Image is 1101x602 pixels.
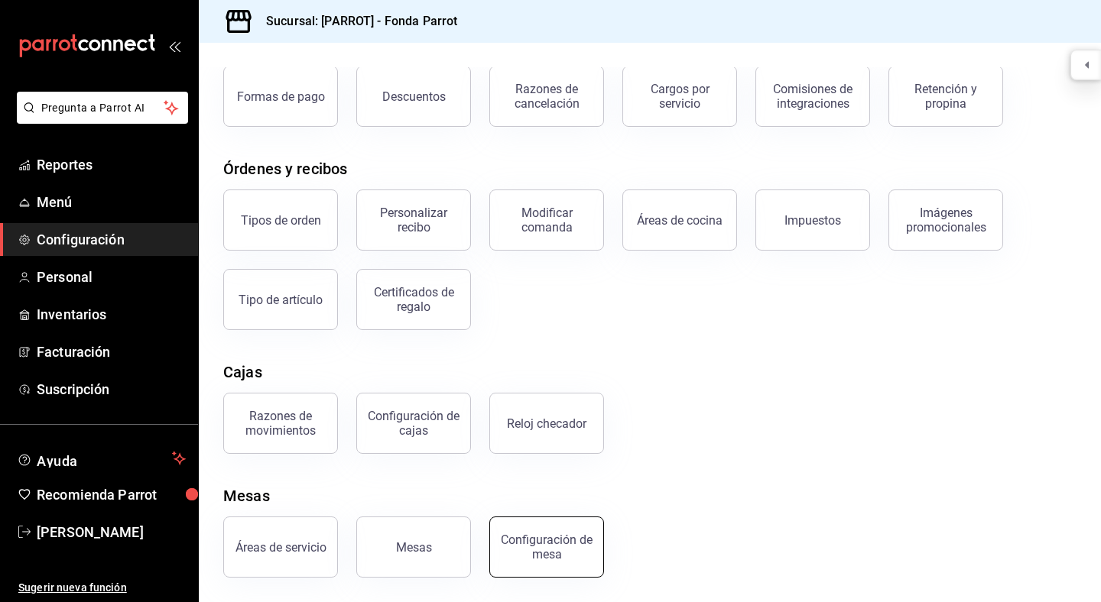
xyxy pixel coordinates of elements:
span: Menú [37,192,186,212]
span: [PERSON_NAME] [37,522,186,542]
button: Áreas de cocina [622,189,737,251]
button: Reloj checador [489,393,604,454]
div: Mesas [396,540,432,555]
button: Impuestos [755,189,870,251]
span: Personal [37,267,186,287]
button: Retención y propina [888,66,1003,127]
span: Configuración [37,229,186,250]
div: Certificados de regalo [366,285,461,314]
a: Pregunta a Parrot AI [11,111,188,127]
div: Cajas [223,361,262,384]
div: Modificar comanda [499,206,594,235]
div: Impuestos [784,213,841,228]
div: Formas de pago [237,89,325,104]
button: Descuentos [356,66,471,127]
button: Cargos por servicio [622,66,737,127]
h3: Sucursal: [PARROT] - Fonda Parrot [254,12,457,31]
div: Configuración de cajas [366,409,461,438]
div: Razones de cancelación [499,82,594,111]
button: Áreas de servicio [223,516,338,578]
button: Modificar comanda [489,189,604,251]
button: Mesas [356,516,471,578]
button: Pregunta a Parrot AI [17,92,188,124]
div: Imágenes promocionales [898,206,993,235]
div: Personalizar recibo [366,206,461,235]
div: Órdenes y recibos [223,157,347,180]
button: Configuración de mesa [489,516,604,578]
span: Suscripción [37,379,186,400]
div: Retención y propina [898,82,993,111]
button: Imágenes promocionales [888,189,1003,251]
span: Ayuda [37,449,166,468]
span: Recomienda Parrot [37,484,186,505]
button: Formas de pago [223,66,338,127]
button: open_drawer_menu [168,40,180,52]
button: Configuración de cajas [356,393,471,454]
div: Mesas [223,484,270,507]
div: Reloj checador [507,416,586,431]
button: Tipos de orden [223,189,338,251]
span: Inventarios [37,304,186,325]
button: Comisiones de integraciones [755,66,870,127]
button: Razones de cancelación [489,66,604,127]
button: Personalizar recibo [356,189,471,251]
div: Cargos por servicio [632,82,727,111]
button: Certificados de regalo [356,269,471,330]
span: Reportes [37,154,186,175]
div: Áreas de servicio [235,540,326,555]
div: Razones de movimientos [233,409,328,438]
button: Razones de movimientos [223,393,338,454]
div: Comisiones de integraciones [765,82,860,111]
div: Descuentos [382,89,446,104]
span: Facturación [37,341,186,362]
div: Tipos de orden [241,213,321,228]
span: Sugerir nueva función [18,580,186,596]
div: Áreas de cocina [637,213,723,228]
button: Tipo de artículo [223,269,338,330]
span: Pregunta a Parrot AI [41,100,164,116]
div: Tipo de artículo [239,293,323,307]
div: Configuración de mesa [499,532,594,562]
